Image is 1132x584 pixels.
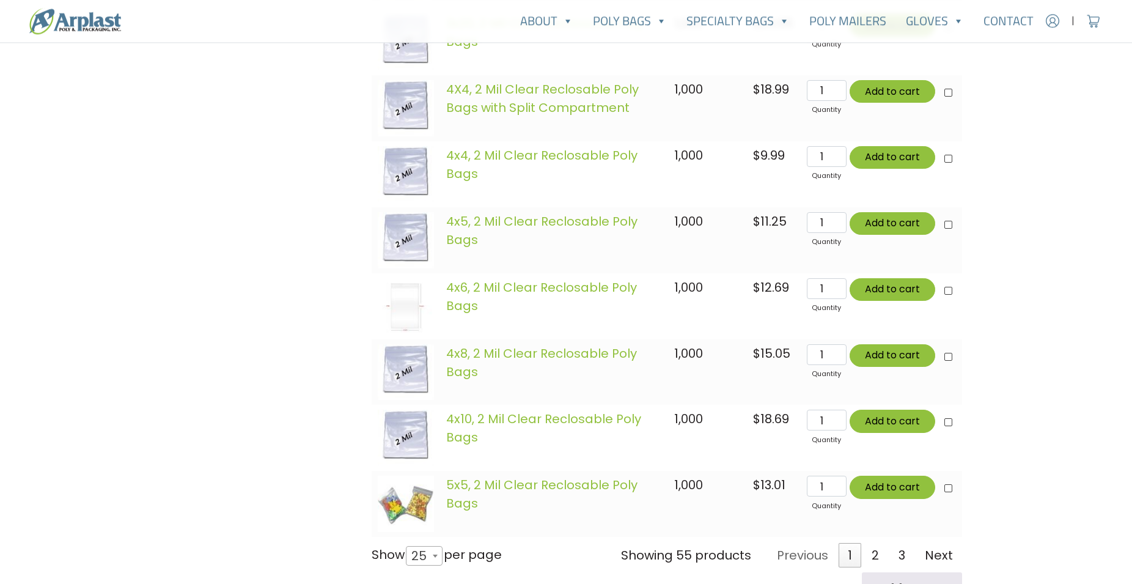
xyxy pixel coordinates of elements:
bdi: 18.69 [753,410,789,427]
button: Add to cart [850,146,935,169]
span: 1,000 [674,476,703,493]
button: Add to cart [850,80,935,103]
bdi: 11.25 [753,213,787,230]
a: 4X4, 2 Mil Clear Reclosable Poly Bags with Split Compartment [446,81,639,116]
img: images [378,344,434,401]
a: Poly Bags [583,9,677,33]
a: Previous [768,543,837,567]
span: 1,000 [674,213,703,230]
img: images [378,212,434,268]
bdi: 9.99 [753,147,785,164]
span: 1,000 [674,81,703,98]
a: Next [916,543,962,567]
span: $ [753,213,760,230]
button: Add to cart [850,344,935,367]
bdi: 12.69 [753,279,789,296]
a: 4x5, 2 Mil Clear Reclosable Poly Bags [446,213,638,248]
span: $ [753,147,760,164]
span: 25 [406,546,443,566]
a: Gloves [896,9,974,33]
input: Qty [807,146,847,167]
span: 1,000 [674,410,703,427]
a: 5x5, 2 Mil Clear Reclosable Poly Bags [446,476,638,512]
bdi: 15.05 [753,345,790,362]
span: 25 [406,541,439,571]
input: Qty [807,278,847,299]
span: $ [753,279,760,296]
a: Specialty Bags [677,9,799,33]
span: 1,000 [674,147,703,164]
a: 3 [889,543,914,567]
img: images [378,278,434,335]
input: Qty [807,80,847,101]
span: $ [753,81,760,98]
img: images [378,80,434,136]
a: 2 [862,543,888,567]
a: 4x10, 2 Mil Clear Reclosable Poly Bags [446,410,641,446]
div: Showing 55 products [621,546,751,564]
button: Add to cart [850,278,935,301]
button: Add to cart [850,476,935,498]
span: | [1071,13,1075,28]
button: Add to cart [850,410,935,432]
button: Add to cart [850,212,935,235]
a: 1 [839,543,861,567]
label: Show per page [372,545,502,566]
input: Qty [807,410,847,431]
span: 1,000 [674,345,703,362]
img: logo [29,8,121,34]
input: Qty [807,476,847,497]
a: 4x6, 2 Mil Clear Reclosable Poly Bags [446,279,637,314]
span: $ [753,410,760,427]
a: 4x8, 2 Mil Clear Reclosable Poly Bags [446,345,637,380]
bdi: 13.01 [753,476,785,493]
img: images [378,410,434,466]
img: images [378,476,434,532]
input: Qty [807,212,847,233]
a: 4x4, 2 Mil Clear Reclosable Poly Bags [446,147,638,182]
a: About [510,9,583,33]
bdi: 18.99 [753,81,789,98]
input: Qty [807,344,847,365]
a: Poly Mailers [799,9,896,33]
span: 1,000 [674,279,703,296]
img: images [378,146,434,202]
span: $ [753,476,760,493]
a: Contact [974,9,1043,33]
span: $ [753,345,760,362]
